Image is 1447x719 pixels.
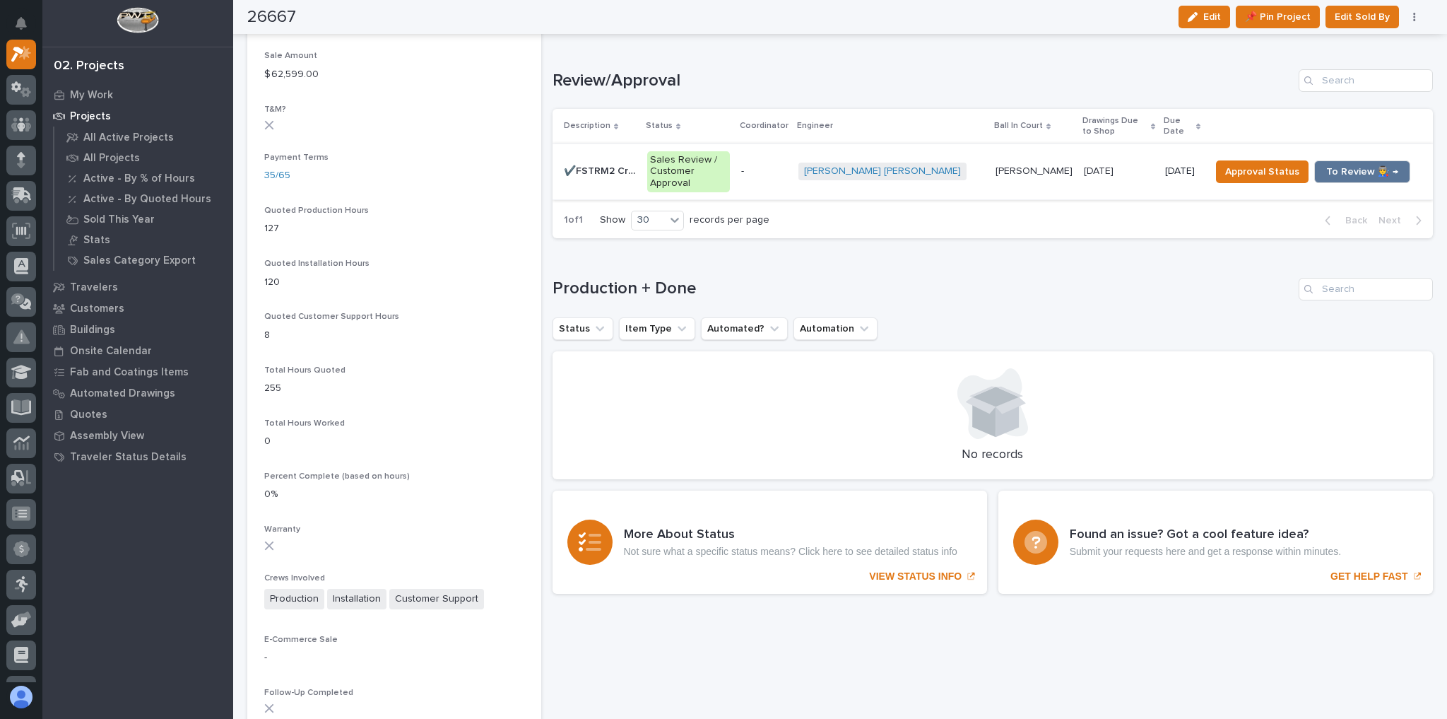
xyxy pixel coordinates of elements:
[1378,214,1410,227] span: Next
[1245,8,1311,25] span: 📌 Pin Project
[1236,6,1320,28] button: 📌 Pin Project
[70,281,118,294] p: Travelers
[70,430,144,443] p: Assembly View
[1325,6,1399,28] button: Edit Sold By
[117,7,158,33] img: Workspace Logo
[70,110,111,123] p: Projects
[996,163,1075,177] p: Trent Kautzmann
[1179,6,1230,28] button: Edit
[569,448,1417,463] p: No records
[1337,214,1367,227] span: Back
[42,404,233,425] a: Quotes
[264,312,399,321] span: Quoted Customer Support Hours
[1313,214,1373,227] button: Back
[54,230,233,250] a: Stats
[83,193,211,206] p: Active - By Quoted Hours
[553,279,1294,299] h1: Production + Done
[264,168,290,183] a: 35/65
[1082,113,1147,139] p: Drawings Due to Shop
[264,650,524,665] p: -
[804,165,961,177] a: [PERSON_NAME] [PERSON_NAME]
[247,7,296,28] h2: 26667
[83,255,196,267] p: Sales Category Export
[83,173,195,185] p: Active - By % of Hours
[264,52,317,60] span: Sale Amount
[264,153,329,162] span: Payment Terms
[54,127,233,147] a: All Active Projects
[70,303,124,315] p: Customers
[6,682,36,712] button: users-avatar
[70,89,113,102] p: My Work
[1326,163,1398,180] span: To Review 👨‍🏭 →
[54,189,233,209] a: Active - By Quoted Hours
[42,382,233,404] a: Automated Drawings
[264,589,324,609] span: Production
[1084,163,1116,177] p: [DATE]
[70,387,175,400] p: Automated Drawings
[553,203,594,238] p: 1 of 1
[264,574,325,583] span: Crews Involved
[18,17,36,40] div: Notifications
[1165,165,1199,177] p: [DATE]
[264,487,524,502] p: 0%
[619,317,695,340] button: Item Type
[42,361,233,382] a: Fab and Coatings Items
[264,221,524,236] p: 127
[624,546,957,558] p: Not sure what a specific status means? Click here to see detailed status info
[1314,160,1410,183] button: To Review 👨‍🏭 →
[1164,113,1193,139] p: Due Date
[70,409,107,421] p: Quotes
[6,8,36,38] button: Notifications
[1373,214,1433,227] button: Next
[1299,278,1433,300] input: Search
[83,214,155,226] p: Sold This Year
[42,84,233,105] a: My Work
[264,636,338,644] span: E-Commerce Sale
[42,298,233,319] a: Customers
[564,163,639,177] p: ✔️FSTRM2 Crane System
[998,491,1433,594] a: GET HELP FAST
[690,214,769,226] p: records per page
[42,425,233,446] a: Assembly View
[264,366,345,375] span: Total Hours Quoted
[741,165,787,177] p: -
[54,168,233,188] a: Active - By % of Hours
[70,451,187,464] p: Traveler Status Details
[564,118,610,134] p: Description
[389,589,484,609] span: Customer Support
[701,317,788,340] button: Automated?
[1070,546,1341,558] p: Submit your requests here and get a response within minutes.
[42,446,233,467] a: Traveler Status Details
[327,589,386,609] span: Installation
[1335,8,1390,25] span: Edit Sold By
[83,131,174,144] p: All Active Projects
[600,214,625,226] p: Show
[1299,69,1433,92] div: Search
[264,259,370,268] span: Quoted Installation Hours
[264,381,524,396] p: 255
[83,234,110,247] p: Stats
[54,59,124,74] div: 02. Projects
[264,434,524,449] p: 0
[647,151,730,192] div: Sales Review / Customer Approval
[264,472,410,481] span: Percent Complete (based on hours)
[553,317,613,340] button: Status
[54,209,233,229] a: Sold This Year
[994,118,1043,134] p: Ball In Court
[553,491,987,594] a: VIEW STATUS INFO
[646,118,673,134] p: Status
[1070,527,1341,543] h3: Found an issue? Got a cool feature idea?
[264,275,524,290] p: 120
[264,206,369,215] span: Quoted Production Hours
[793,317,878,340] button: Automation
[42,319,233,340] a: Buildings
[624,527,957,543] h3: More About Status
[54,250,233,270] a: Sales Category Export
[1225,163,1299,180] span: Approval Status
[264,689,353,697] span: Follow-Up Completed
[83,152,140,165] p: All Projects
[70,324,115,337] p: Buildings
[632,213,666,228] div: 30
[264,67,524,82] p: $ 62,599.00
[264,525,300,534] span: Warranty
